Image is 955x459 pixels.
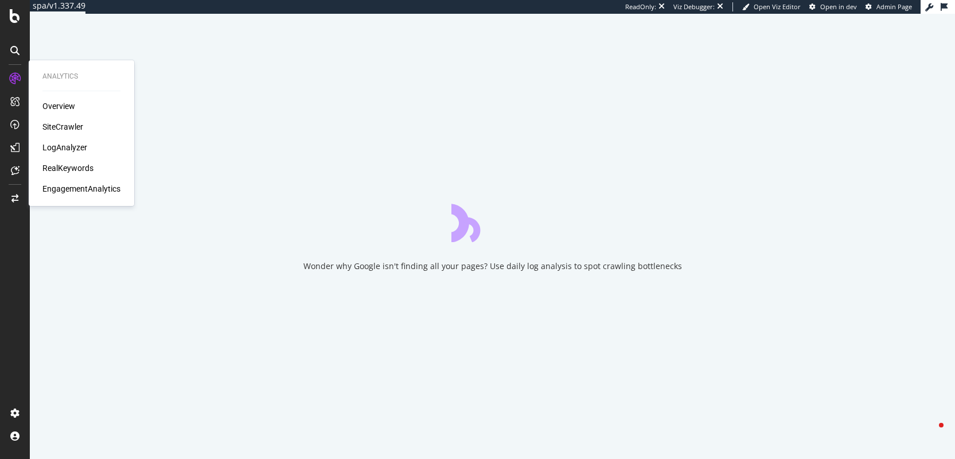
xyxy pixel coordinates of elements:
a: LogAnalyzer [42,142,87,153]
div: Analytics [42,72,120,81]
span: Open in dev [820,2,857,11]
div: ReadOnly: [625,2,656,11]
div: Wonder why Google isn't finding all your pages? Use daily log analysis to spot crawling bottlenecks [303,260,682,272]
span: Admin Page [876,2,912,11]
iframe: Intercom live chat [916,420,944,448]
a: Open in dev [809,2,857,11]
a: Open Viz Editor [742,2,801,11]
a: SiteCrawler [42,121,83,133]
span: Open Viz Editor [754,2,801,11]
div: Viz Debugger: [673,2,715,11]
a: EngagementAnalytics [42,183,120,195]
a: RealKeywords [42,162,93,174]
a: Overview [42,100,75,112]
div: animation [451,201,534,242]
a: Admin Page [866,2,912,11]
